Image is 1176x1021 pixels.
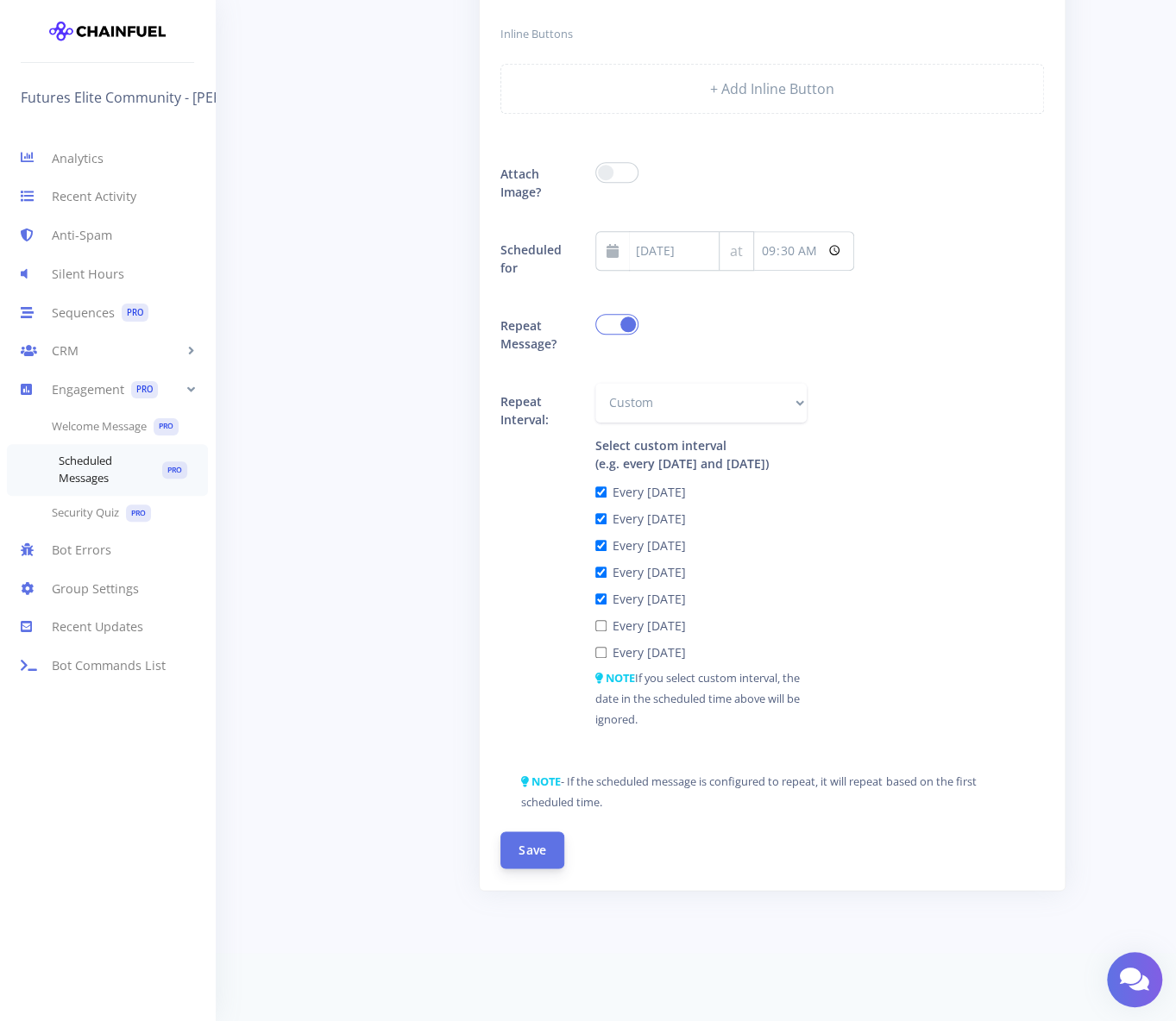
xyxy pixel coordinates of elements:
[7,444,208,496] a: Scheduled MessagesPRO
[21,84,350,111] a: Futures Elite Community - [PERSON_NAME] (ZQD)
[521,774,976,810] small: - If the scheduled message is configured to repeat, it will repeat based on the first scheduled t...
[487,231,582,286] label: Scheduled for
[613,536,686,554] label: Every [DATE]
[629,231,719,271] input: Select date
[487,155,582,210] label: Attach Image?
[500,831,564,868] button: Save
[613,563,686,581] label: Every [DATE]
[595,436,769,473] label: Select custom interval (e.g. every [DATE] and [DATE])
[154,418,179,435] span: PRO
[162,461,187,479] span: PRO
[613,643,686,661] label: Every [DATE]
[500,64,1044,114] a: + Add Inline Button
[487,307,582,362] label: Repeat Message?
[595,670,800,727] small: If you select custom interval, the date in the scheduled time above will be ignored.
[613,617,686,635] label: Every [DATE]
[131,381,158,399] span: PRO
[606,670,635,686] strong: NOTE
[122,304,148,322] span: PRO
[613,590,686,608] label: Every [DATE]
[500,26,573,41] small: Inline Buttons
[613,510,686,528] label: Every [DATE]
[531,774,561,789] strong: NOTE
[487,383,582,749] label: Repeat Interval:
[49,14,166,48] img: chainfuel-logo
[613,483,686,501] label: Every [DATE]
[126,504,151,522] span: PRO
[719,231,754,271] span: at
